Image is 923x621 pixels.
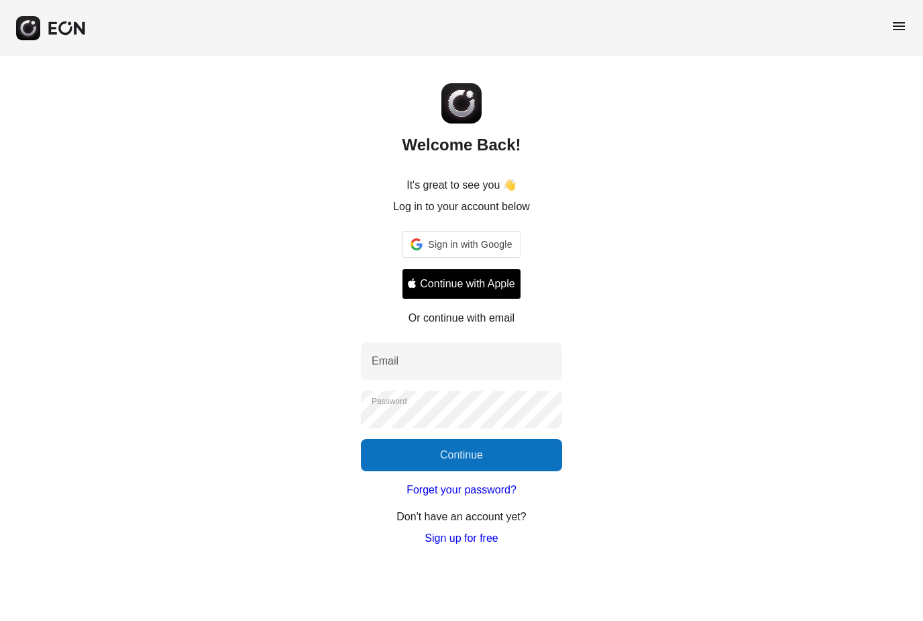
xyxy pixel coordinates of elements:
p: Log in to your account below [393,199,530,215]
a: Sign up for free [425,530,498,546]
p: Don't have an account yet? [396,509,526,525]
p: It's great to see you 👋 [406,177,517,193]
label: Email [372,353,398,369]
div: Sign in with Google [402,231,521,258]
h2: Welcome Back! [402,134,521,156]
button: Continue [361,439,562,471]
p: Or continue with email [409,310,514,326]
span: Sign in with Google [428,236,512,252]
label: Password [372,396,407,407]
button: Signin with apple ID [402,269,521,299]
a: Forget your password? [406,482,517,498]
